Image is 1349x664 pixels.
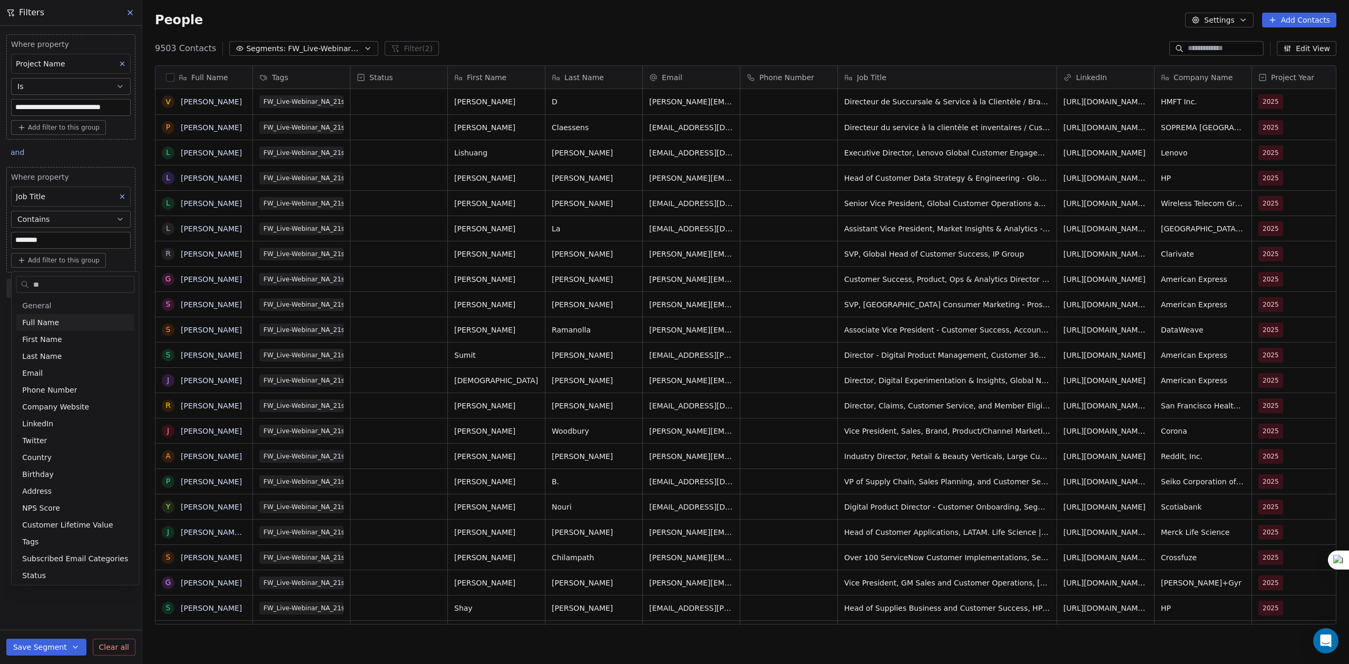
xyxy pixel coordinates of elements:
[22,570,46,581] span: Status
[22,385,77,395] span: Phone Number
[22,334,62,345] span: First Name
[22,486,52,496] span: Address
[22,418,53,429] span: LinkedIn
[22,317,59,328] span: Full Name
[22,553,128,564] span: Subscribed Email Categories
[22,536,38,547] span: Tags
[22,452,52,463] span: Country
[22,300,51,311] span: General
[22,402,89,412] span: Company Website
[22,368,43,378] span: Email
[22,520,113,530] span: Customer Lifetime Value
[22,435,47,446] span: Twitter
[22,503,60,513] span: NPS Score
[22,351,62,362] span: Last Name
[22,469,53,480] span: Birthday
